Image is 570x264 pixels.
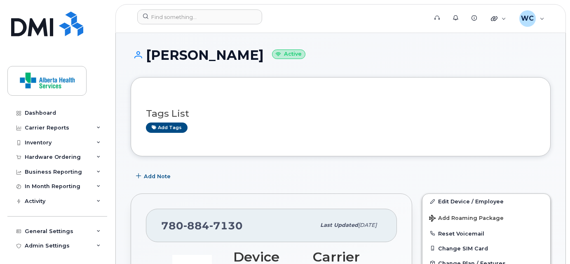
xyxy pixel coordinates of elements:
[272,49,305,59] small: Active
[131,48,551,62] h1: [PERSON_NAME]
[131,169,178,184] button: Add Note
[320,222,358,228] span: Last updated
[422,194,550,209] a: Edit Device / Employee
[183,219,209,232] span: 884
[144,172,171,180] span: Add Note
[146,108,535,119] h3: Tags List
[422,209,550,226] button: Add Roaming Package
[422,226,550,241] button: Reset Voicemail
[209,219,243,232] span: 7130
[422,241,550,256] button: Change SIM Card
[429,215,504,223] span: Add Roaming Package
[161,219,243,232] span: 780
[358,222,377,228] span: [DATE]
[146,123,188,133] a: Add tags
